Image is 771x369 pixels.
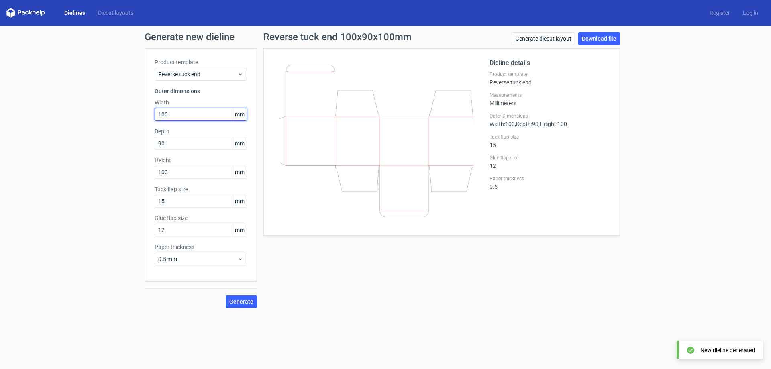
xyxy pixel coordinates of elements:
a: Log in [736,9,765,17]
label: Product template [155,58,247,66]
label: Width [155,98,247,106]
div: 0.5 [490,175,610,190]
h1: Generate new dieline [145,32,626,42]
label: Depth [155,127,247,135]
label: Product template [490,71,610,77]
label: Glue flap size [155,214,247,222]
span: , Depth : 90 [515,121,538,127]
h1: Reverse tuck end 100x90x100mm [263,32,412,42]
div: Millimeters [490,92,610,106]
div: Reverse tuck end [490,71,610,86]
div: New dieline generated [700,346,755,354]
a: Generate diecut layout [512,32,575,45]
span: mm [233,166,247,178]
a: Dielines [58,9,92,17]
a: Download file [578,32,620,45]
div: 15 [490,134,610,148]
a: Diecut layouts [92,9,140,17]
label: Measurements [490,92,610,98]
label: Tuck flap size [155,185,247,193]
a: Register [703,9,736,17]
div: 12 [490,155,610,169]
h2: Dieline details [490,58,610,68]
span: , Height : 100 [538,121,567,127]
label: Tuck flap size [490,134,610,140]
span: 0.5 mm [158,255,237,263]
label: Outer Dimensions [490,113,610,119]
h3: Outer dimensions [155,87,247,95]
span: mm [233,137,247,149]
span: mm [233,224,247,236]
span: mm [233,108,247,120]
label: Paper thickness [490,175,610,182]
span: Width : 100 [490,121,515,127]
label: Height [155,156,247,164]
span: Generate [229,299,253,304]
span: mm [233,195,247,207]
button: Generate [226,295,257,308]
span: Reverse tuck end [158,70,237,78]
label: Glue flap size [490,155,610,161]
label: Paper thickness [155,243,247,251]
